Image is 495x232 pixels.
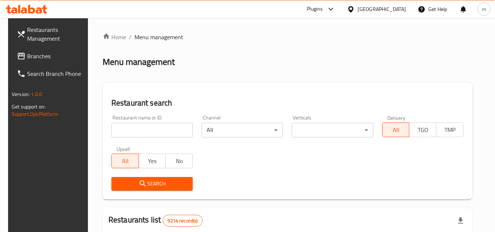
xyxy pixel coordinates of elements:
span: Restaurants Management [27,25,85,43]
span: Version: [12,89,30,99]
span: TGO [412,125,433,135]
span: m [482,5,486,13]
button: All [111,154,139,168]
button: No [165,154,193,168]
div: [GEOGRAPHIC_DATA] [358,5,406,13]
label: Upsell [117,146,130,151]
span: Branches [27,52,85,60]
button: TMP [436,122,463,137]
span: TMP [439,125,461,135]
h2: Restaurant search [111,97,463,108]
a: Restaurants Management [11,21,91,47]
div: Plugins [307,5,323,14]
a: Search Branch Phone [11,65,91,82]
div: All [202,123,283,137]
button: TGO [409,122,436,137]
span: Yes [142,156,163,166]
span: Get support on: [12,102,45,111]
a: Support.OpsPlatform [12,109,58,119]
input: Search for restaurant name or ID.. [111,123,193,137]
nav: breadcrumb [103,33,472,41]
button: All [382,122,410,137]
label: Delivery [387,115,406,120]
span: 1.0.0 [31,89,42,99]
a: Branches [11,47,91,65]
div: ​ [292,123,373,137]
span: No [169,156,190,166]
span: Search Branch Phone [27,69,85,78]
button: Yes [138,154,166,168]
div: Export file [452,212,469,229]
span: All [385,125,407,135]
button: Search [111,177,193,191]
a: Home [103,33,126,41]
h2: Restaurants list [108,214,203,227]
li: / [129,33,132,41]
span: Menu management [134,33,183,41]
span: Search [117,179,187,188]
h2: Menu management [103,56,175,68]
span: All [115,156,136,166]
span: 9214 record(s) [163,217,202,224]
div: Total records count [163,215,202,227]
